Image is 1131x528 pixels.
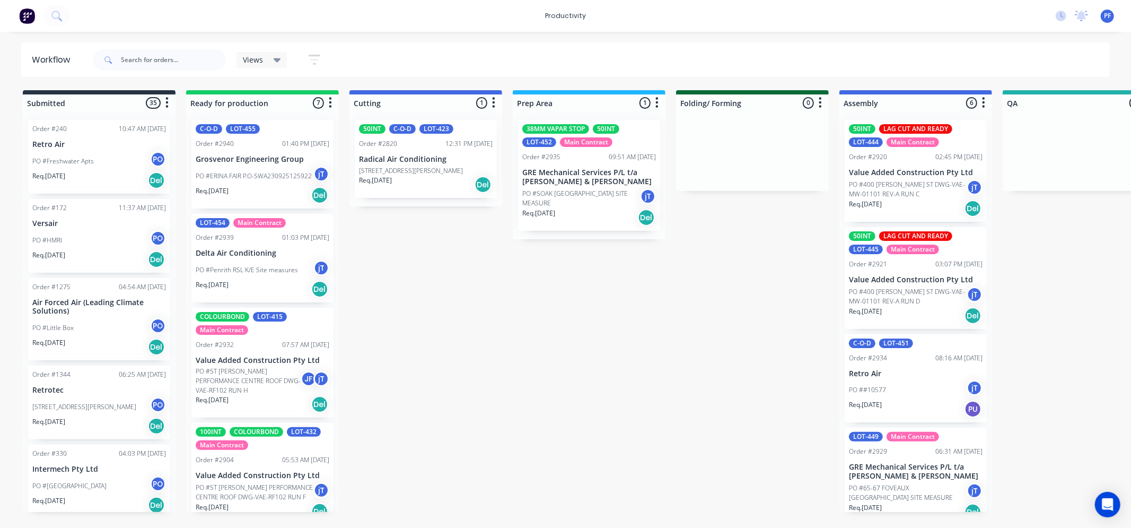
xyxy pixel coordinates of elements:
div: LOT-452 [522,137,556,147]
div: Del [965,504,981,521]
p: Value Added Construction Pty Ltd [196,471,329,480]
p: PO #400 [PERSON_NAME] ST DWG-VAE-MW-01101 REV-A RUN D [849,287,967,306]
p: Req. [DATE] [196,186,229,196]
div: LOT-449 [849,432,883,442]
div: Del [148,251,165,268]
div: 38MM VAPAR STOP [522,124,589,134]
img: Factory [19,8,35,24]
div: 04:54 AM [DATE] [119,282,166,292]
p: Intermech Pty Ltd [32,465,166,474]
div: Order #17211:37 AM [DATE]VersairPO #HMRIPOReq.[DATE]Del [28,199,170,273]
div: jT [967,380,983,396]
p: Req. [DATE] [849,200,882,209]
div: COLOURBOND [230,427,283,437]
div: PO [150,476,166,492]
div: 11:37 AM [DATE] [119,203,166,213]
p: Retro Air [32,140,166,149]
div: 06:25 AM [DATE] [119,370,166,379]
div: Main Contract [196,325,248,335]
div: jT [967,179,983,195]
div: Main Contract [233,218,286,228]
p: Value Added Construction Pty Ltd [849,275,983,284]
div: Order #1275 [32,282,71,292]
div: JF [301,371,317,387]
p: Req. [DATE] [359,176,392,185]
div: LOT-423 [419,124,453,134]
p: Radical Air Conditioning [359,155,493,164]
p: PO #Little Box [32,323,74,333]
div: Del [311,187,328,204]
input: Search for orders... [121,49,226,71]
div: Order #2935 [522,152,560,162]
p: PO #400 [PERSON_NAME] ST DWG-VAE-MW-01101 REV-A RUN C [849,180,967,199]
div: Workflow [32,54,75,66]
div: Del [965,307,981,324]
p: Req. [DATE] [849,400,882,410]
p: Delta Air Conditioning [196,249,329,258]
p: Value Added Construction Pty Ltd [196,356,329,365]
p: [STREET_ADDRESS][PERSON_NAME] [359,166,463,176]
div: Del [148,497,165,514]
div: jT [313,482,329,498]
div: Order #24010:47 AM [DATE]Retro AirPO #Freshwater AptsPOReq.[DATE]Del [28,120,170,194]
p: PO #ST [PERSON_NAME] PERFORMANCE CENTRE ROOF DWG-VAE-RF102 RUN F [196,483,313,502]
div: Del [311,281,328,298]
p: PO #Freshwater Apts [32,157,94,166]
div: jT [313,260,329,276]
p: Req. [DATE] [522,209,555,218]
div: Order #2940 [196,139,234,149]
div: C-O-DLOT-455Order #294001:40 PM [DATE]Grosvenor Engineering GroupPO #ERINA FAIR P.O-SWA2309251259... [191,120,334,209]
div: Order #2820 [359,139,397,149]
div: LAG CUT AND READY [879,124,952,134]
span: Views [243,54,263,65]
div: COLOURBONDLOT-415Main ContractOrder #293207:57 AM [DATE]Value Added Construction Pty LtdPO #ST [P... [191,308,334,418]
p: PO #SOAK [GEOGRAPHIC_DATA] SITE MEASURE [522,189,640,208]
p: Req. [DATE] [32,338,65,348]
div: C-O-D [389,124,416,134]
div: C-O-DLOT-451Order #293408:16 AM [DATE]Retro AirPO ##10577jTReq.[DATE]PU [845,334,987,423]
div: 09:51 AM [DATE] [609,152,656,162]
div: Order #2920 [849,152,887,162]
div: C-O-D [849,339,875,348]
p: GRE Mechanical Services P/L t/a [PERSON_NAME] & [PERSON_NAME] [522,168,656,186]
div: jT [640,188,656,204]
p: PO #ST [PERSON_NAME] PERFORMANCE CENTRE ROOF DWG-VAE-RF102 RUN H [196,367,301,395]
div: Del [148,339,165,356]
div: 12:31 PM [DATE] [445,139,493,149]
p: [STREET_ADDRESS][PERSON_NAME] [32,402,136,412]
div: Open Intercom Messenger [1095,492,1120,517]
div: LOT-432 [287,427,321,437]
div: LOT-451 [879,339,913,348]
p: PO #65-67 FOVEAUX [GEOGRAPHIC_DATA] SITE MEASURE [849,483,967,503]
p: Air Forced Air (Leading Climate Solutions) [32,298,166,316]
div: productivity [540,8,591,24]
div: 38MM VAPAR STOP50INTLOT-452Main ContractOrder #293509:51 AM [DATE]GRE Mechanical Services P/L t/a... [518,120,660,231]
div: 50INTLAG CUT AND READYLOT-444Main ContractOrder #292002:45 PM [DATE]Value Added Construction Pty ... [845,120,987,222]
div: 10:47 AM [DATE] [119,124,166,134]
div: Del [311,396,328,413]
p: Req. [DATE] [849,503,882,513]
div: Order #240 [32,124,67,134]
p: PO #ERINA FAIR P.O-SWA230925125922 [196,171,312,181]
div: 05:53 AM [DATE] [282,455,329,465]
p: PO ##10577 [849,385,886,395]
p: PO #[GEOGRAPHIC_DATA] [32,481,107,491]
div: Main Contract [887,245,939,254]
div: jT [313,166,329,182]
div: LOT-454Main ContractOrder #293901:03 PM [DATE]Delta Air ConditioningPO #Penrith RSL K/E Site meas... [191,214,334,302]
p: PO #HMRI [32,236,62,245]
div: LOT-449Main ContractOrder #292906:31 AM [DATE]GRE Mechanical Services P/L t/a [PERSON_NAME] & [PE... [845,428,987,525]
div: Order #2934 [849,353,887,363]
p: Req. [DATE] [196,503,229,512]
p: Req. [DATE] [849,307,882,316]
div: Main Contract [560,137,612,147]
div: 50INT [359,124,385,134]
div: 04:03 PM [DATE] [119,449,166,458]
div: Del [148,172,165,189]
p: PO #Penrith RSL K/E Site measures [196,265,298,275]
p: Req. [DATE] [196,280,229,290]
div: C-O-D [196,124,222,134]
div: Order #2929 [849,447,887,456]
p: Req. [DATE] [196,395,229,405]
p: Grosvenor Engineering Group [196,155,329,164]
